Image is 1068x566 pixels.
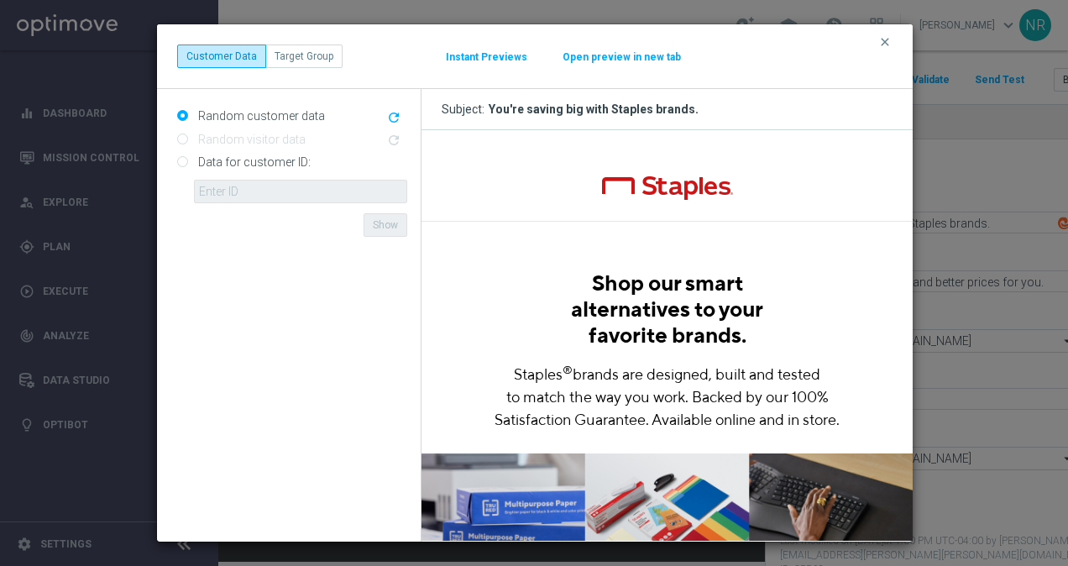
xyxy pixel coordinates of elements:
button: refresh [385,108,407,128]
strong: Shop our smart alternatives to your favorite brands. [149,142,342,217]
button: Open preview in new tab [562,50,682,64]
label: Random customer data [194,108,325,123]
label: Random visitor data [194,132,306,147]
div: You're saving big with Staples brands. [489,102,699,117]
label: Data for customer ID: [194,155,311,170]
input: Enter ID [194,180,407,203]
button: Instant Previews [445,50,528,64]
i: refresh [386,110,401,125]
sup: ® [141,234,151,246]
button: Show [364,213,407,237]
span: Staples brands are designed, built and tested to match the way you work. Backed by our 100% Satis... [73,237,418,298]
img: Staples [181,46,311,70]
button: Target Group [265,45,343,68]
i: clear [878,35,892,49]
button: Customer Data [177,45,266,68]
div: ... [177,45,343,68]
button: clear [877,34,897,50]
span: Subject: [442,102,489,117]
